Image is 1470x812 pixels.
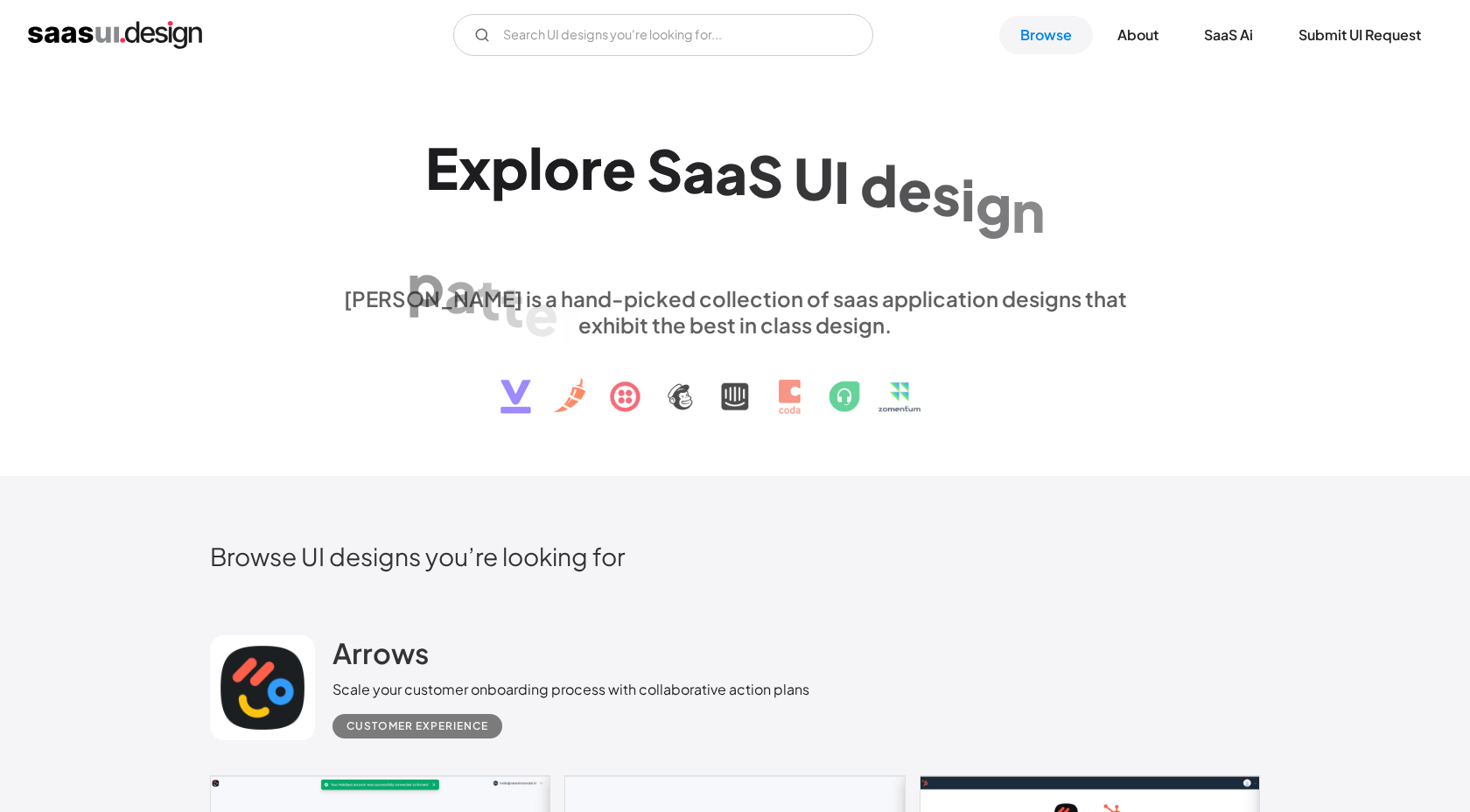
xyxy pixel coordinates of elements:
a: home [28,21,202,49]
div: x [458,134,491,201]
div: I [834,148,850,215]
div: [PERSON_NAME] is a hand-picked collection of saas application designs that exhibit the best in cl... [332,285,1137,338]
div: e [524,279,558,346]
a: About [1096,16,1179,54]
div: p [407,249,444,317]
div: i [961,164,976,232]
a: Browse [999,16,1093,54]
div: Scale your customer onboarding process with collaborative action plans [332,679,809,700]
div: s [932,160,961,227]
div: n [1011,176,1045,243]
div: o [543,134,580,201]
div: S [747,142,783,209]
div: e [602,135,636,202]
h1: Explore SaaS UI design patterns & interactions. [332,134,1137,269]
a: Submit UI Request [1277,16,1442,54]
div: a [444,256,477,324]
div: t [500,271,524,339]
div: e [898,155,932,222]
div: r [580,134,602,201]
div: l [528,134,543,201]
h2: Browse UI designs you’re looking for [210,541,1260,571]
h2: Arrows [332,635,429,670]
form: Email Form [453,14,873,56]
div: t [477,263,500,331]
div: g [976,171,1011,238]
img: text, icon, saas logo [470,338,1000,429]
div: E [425,134,458,201]
div: d [860,151,898,219]
input: Search UI designs you're looking for... [453,14,873,56]
div: r [558,288,580,355]
a: SaaS Ai [1183,16,1274,54]
div: U [794,144,834,212]
div: a [682,137,715,205]
div: Customer Experience [346,716,488,737]
a: Arrows [332,635,429,679]
div: a [715,139,747,206]
div: p [491,134,528,201]
div: S [647,136,682,203]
